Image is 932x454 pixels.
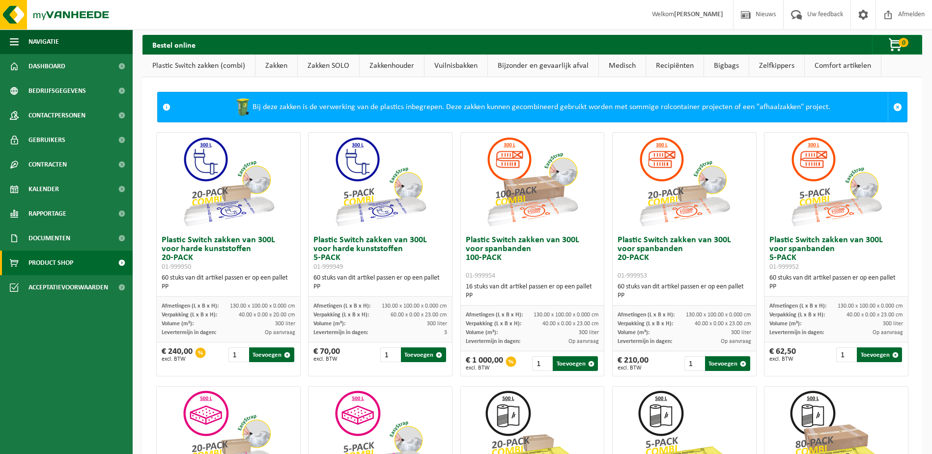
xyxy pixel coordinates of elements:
span: Contracten [28,152,67,177]
h3: Plastic Switch zakken van 300L voor harde kunststoffen 20-PACK [162,236,295,271]
span: Rapportage [28,201,66,226]
span: Afmetingen (L x B x H): [162,303,219,309]
span: Afmetingen (L x B x H): [769,303,826,309]
span: Product Shop [28,251,73,275]
strong: [PERSON_NAME] [674,11,723,18]
div: Bij deze zakken is de verwerking van de plastics inbegrepen. Deze zakken kunnen gecombineerd gebr... [175,92,888,122]
input: 1 [532,356,552,371]
a: Recipiënten [646,55,704,77]
a: Sluit melding [888,92,907,122]
input: 1 [684,356,704,371]
span: 130.00 x 100.00 x 0.000 cm [534,312,599,318]
span: 01-999950 [162,263,191,271]
div: 60 stuks van dit artikel passen er op een pallet [618,283,751,300]
span: excl. BTW [162,356,193,362]
h2: Bestel online [142,35,205,54]
span: Op aanvraag [568,339,599,344]
a: Vuilnisbakken [424,55,487,77]
span: 01-999952 [769,263,799,271]
span: 300 liter [579,330,599,336]
a: Comfort artikelen [805,55,881,77]
a: Bijzonder en gevaarlijk afval [488,55,598,77]
span: Gebruikers [28,128,65,152]
span: 40.00 x 0.00 x 23.00 cm [847,312,903,318]
button: Toevoegen [401,347,446,362]
span: 01-999949 [313,263,343,271]
button: Toevoegen [705,356,750,371]
h3: Plastic Switch zakken van 300L voor spanbanden 20-PACK [618,236,751,280]
span: excl. BTW [769,356,796,362]
div: PP [313,283,447,291]
div: PP [618,291,751,300]
span: 60.00 x 0.00 x 23.00 cm [391,312,447,318]
span: Bedrijfsgegevens [28,79,86,103]
span: 130.00 x 100.00 x 0.000 cm [382,303,447,309]
span: Verpakking (L x B x H): [313,312,369,318]
span: excl. BTW [313,356,340,362]
span: 40.00 x 0.00 x 23.00 cm [695,321,751,327]
span: 130.00 x 100.00 x 0.000 cm [686,312,751,318]
button: 0 [872,35,921,55]
div: 60 stuks van dit artikel passen er op een pallet [162,274,295,291]
img: 01-999952 [787,133,885,231]
span: Navigatie [28,29,59,54]
span: 300 liter [275,321,295,327]
span: Levertermijn in dagen: [162,330,216,336]
div: 60 stuks van dit artikel passen er op een pallet [769,274,903,291]
span: 300 liter [883,321,903,327]
span: 40.00 x 0.00 x 20.00 cm [239,312,295,318]
span: Contactpersonen [28,103,85,128]
div: € 70,00 [313,347,340,362]
a: Zakken SOLO [298,55,359,77]
span: 300 liter [731,330,751,336]
a: Zakken [255,55,297,77]
input: 1 [228,347,248,362]
span: Verpakking (L x B x H): [466,321,521,327]
span: 130.00 x 100.00 x 0.000 cm [838,303,903,309]
h3: Plastic Switch zakken van 300L voor harde kunststoffen 5-PACK [313,236,447,271]
span: 01-999953 [618,272,647,280]
div: PP [162,283,295,291]
h3: Plastic Switch zakken van 300L voor spanbanden 5-PACK [769,236,903,271]
span: Volume (m³): [466,330,498,336]
img: WB-0240-HPE-GN-50.png [233,97,253,117]
span: 01-999954 [466,272,495,280]
span: 0 [899,38,908,47]
input: 1 [836,347,856,362]
span: Volume (m³): [618,330,650,336]
span: Afmetingen (L x B x H): [313,303,370,309]
button: Toevoegen [249,347,294,362]
span: Afmetingen (L x B x H): [466,312,523,318]
span: Verpakking (L x B x H): [618,321,673,327]
img: 01-999949 [331,133,429,231]
img: 01-999950 [179,133,278,231]
span: Volume (m³): [162,321,194,327]
div: € 210,00 [618,356,649,371]
img: 01-999954 [483,133,581,231]
input: 1 [380,347,400,362]
div: € 240,00 [162,347,193,362]
span: Levertermijn in dagen: [618,339,672,344]
a: Plastic Switch zakken (combi) [142,55,255,77]
span: excl. BTW [466,365,503,371]
div: 16 stuks van dit artikel passen er op een pallet [466,283,599,300]
span: Acceptatievoorwaarden [28,275,108,300]
div: 60 stuks van dit artikel passen er op een pallet [313,274,447,291]
span: Dashboard [28,54,65,79]
a: Bigbags [704,55,749,77]
a: Zakkenhouder [360,55,424,77]
span: 300 liter [427,321,447,327]
div: PP [466,291,599,300]
button: Toevoegen [553,356,598,371]
span: Op aanvraag [265,330,295,336]
a: Zelfkippers [749,55,804,77]
span: Volume (m³): [769,321,801,327]
span: Documenten [28,226,70,251]
span: 40.00 x 0.00 x 23.00 cm [542,321,599,327]
span: Volume (m³): [313,321,345,327]
button: Toevoegen [857,347,902,362]
div: € 62,50 [769,347,796,362]
span: Verpakking (L x B x H): [162,312,217,318]
span: Levertermijn in dagen: [769,330,824,336]
span: Levertermijn in dagen: [313,330,368,336]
